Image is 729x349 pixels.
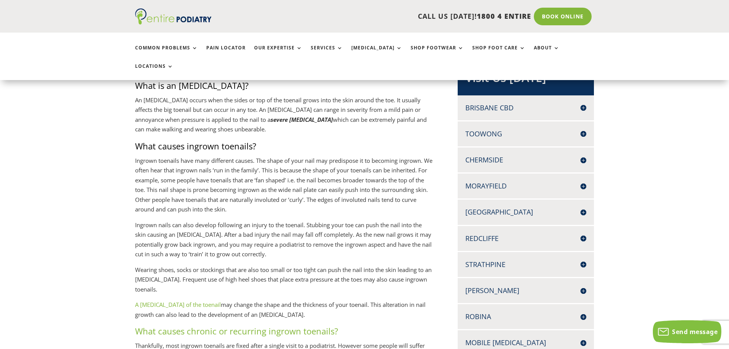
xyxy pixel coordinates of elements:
[477,11,531,21] span: 1800 4 ENTIRE
[465,312,586,321] h4: Robina
[472,45,525,62] a: Shop Foot Care
[135,64,173,80] a: Locations
[135,300,433,325] p: may change the shape and the thickness of your toenail. This alteration in nail growth can also l...
[465,155,586,165] h4: Chermside
[465,207,586,217] h4: [GEOGRAPHIC_DATA]
[534,8,592,25] a: Book Online
[135,95,433,140] p: An [MEDICAL_DATA] occurs when the sides or top of the toenail grows into the skin around the toe....
[465,338,586,347] h4: Mobile [MEDICAL_DATA]
[271,116,333,123] em: severe [MEDICAL_DATA]
[534,45,559,62] a: About
[351,45,402,62] a: [MEDICAL_DATA]
[465,286,586,295] h4: [PERSON_NAME]
[135,220,433,265] p: Ingrown nails can also develop following an injury to the toenail. Stubbing your toe can push the...
[135,140,256,152] span: What causes ingrown toenails?
[135,80,249,91] span: What is an [MEDICAL_DATA]?
[206,45,246,62] a: Pain Locator
[311,45,343,62] a: Services
[653,320,721,343] button: Send message
[465,234,586,243] h4: Redcliffe
[411,45,464,62] a: Shop Footwear
[465,103,586,113] h4: Brisbane CBD
[465,260,586,269] h4: Strathpine
[135,18,212,26] a: Entire Podiatry
[254,45,302,62] a: Our Expertise
[672,328,718,336] span: Send message
[241,11,531,21] p: CALL US [DATE]!
[135,301,221,308] a: A [MEDICAL_DATA] of the toenail
[135,8,212,25] img: logo (1)
[465,129,586,139] h4: Toowong
[135,265,433,300] p: Wearing shoes, socks or stockings that are also too small or too tight can push the nail into the...
[135,156,433,220] p: Ingrown toenails have many different causes. The shape of your nail may predispose it to becoming...
[465,181,586,191] h4: Morayfield
[135,45,198,62] a: Common Problems
[135,325,433,341] h3: What causes chronic or recurring ingrown toenails?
